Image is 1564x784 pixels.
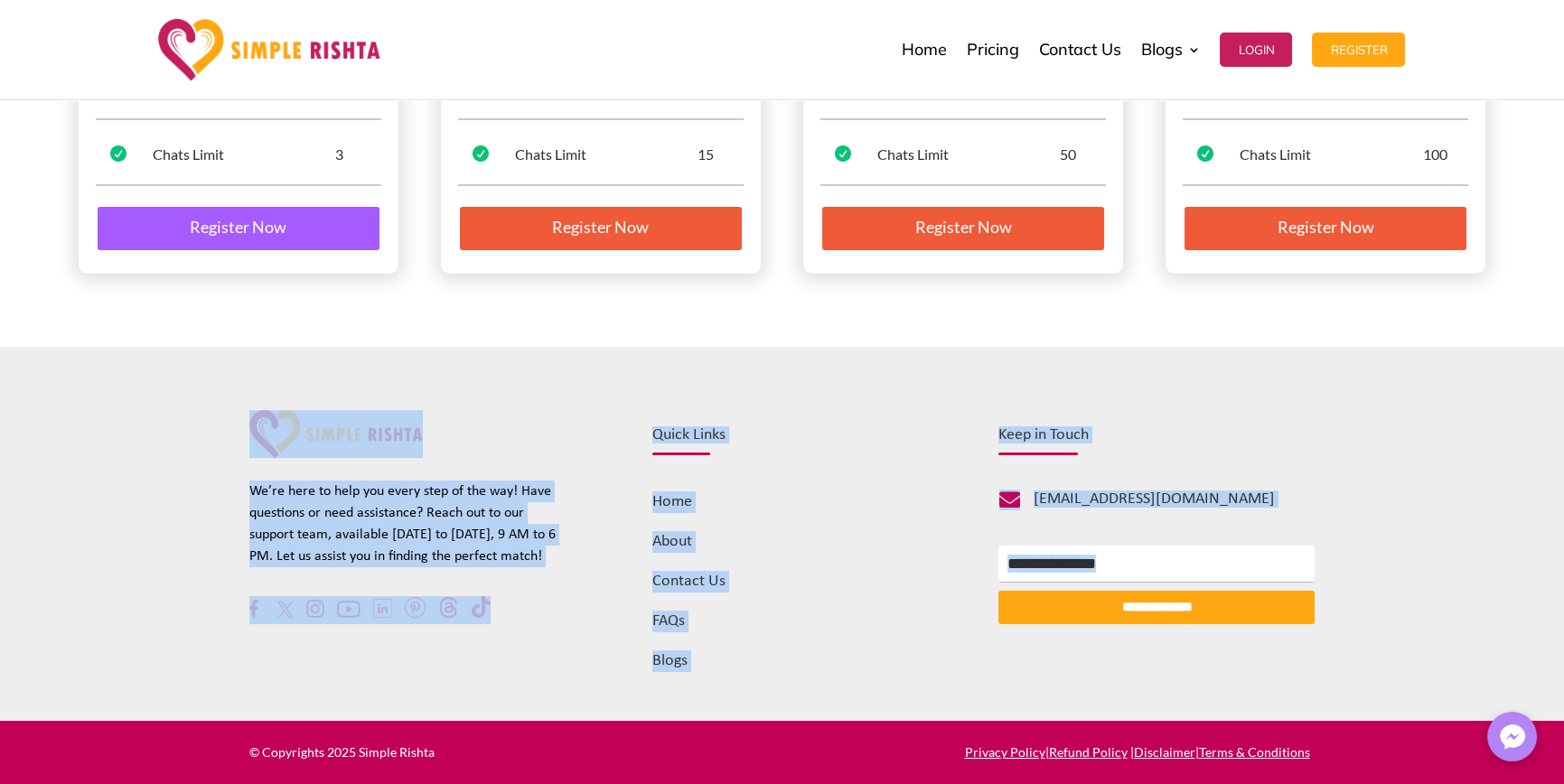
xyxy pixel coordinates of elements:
button: Register [1312,33,1405,67]
span:  [835,145,851,162]
div: Chats Limit [877,145,1060,164]
a: About [652,533,692,550]
span: © Copyrights 2025 Simple Rishta [249,744,435,760]
a: Blogs [1140,5,1200,95]
a: Refund Policy [1048,744,1127,760]
a: Contact Us [1038,5,1120,95]
span:  [110,145,126,162]
a: Register Now [820,205,1106,252]
img: Messenger [1494,719,1531,755]
a: Pricing [966,5,1018,95]
a: Register [1312,5,1405,95]
a: Home [652,493,692,510]
a: Terms & Conditions [1198,744,1309,760]
div: Chats Limit [1240,145,1422,164]
a: Register Now [1183,205,1468,252]
a: Login [1220,5,1292,95]
div: Chats Limit [153,145,335,164]
span: | [1133,744,1315,760]
a: Register Now [96,205,381,252]
span:  [1197,145,1213,162]
span: We’re here to help you every step of the way! Have questions or need assistance? Reach out to our... [249,484,556,564]
a: Home [901,5,946,95]
div: Chats Limit [515,145,698,164]
span: [EMAIL_ADDRESS][DOMAIN_NAME] [1034,490,1275,508]
a: Privacy Policy [964,744,1044,760]
a: Register Now [458,205,744,252]
h4: Keep in Touch [998,427,1315,453]
span:  [999,490,1020,510]
a: Simple rishta logo [249,445,424,461]
a: Contact Us [652,573,726,590]
img: website-logo-pink-orange [249,410,424,458]
span:  [473,145,489,162]
button: Login [1220,33,1292,67]
a: FAQs [652,612,685,630]
h4: Quick Links [652,427,940,453]
a: Disclaimer [1133,744,1194,760]
p: | | [811,743,1316,761]
a: Blogs [652,652,688,669]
